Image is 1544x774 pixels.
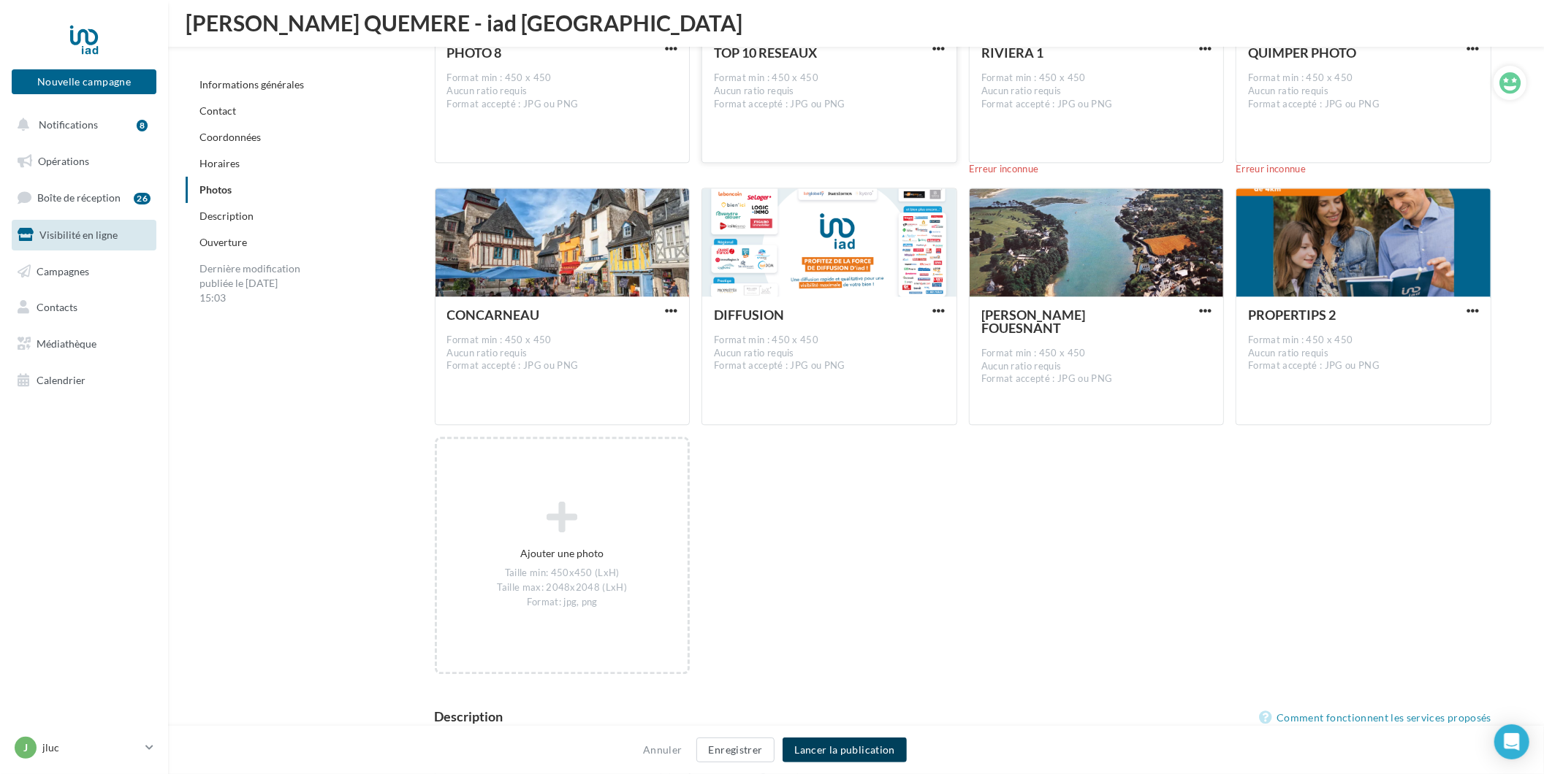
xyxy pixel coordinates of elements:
[199,104,236,117] a: Contact
[37,374,85,386] span: Calendrier
[39,118,98,131] span: Notifications
[199,157,240,169] a: Horaires
[714,308,884,321] div: DIFFUSION
[39,229,118,241] span: Visibilité en ligne
[199,210,254,222] a: Description
[981,308,1152,334] div: [PERSON_NAME] FOUESNANT
[199,183,232,196] a: Photos
[1248,85,1479,98] div: Aucun ratio requis
[1259,709,1491,727] a: Comment fonctionnent les services proposés
[186,256,317,311] div: Dernière modification publiée le [DATE] 15:03
[981,85,1212,98] div: Aucun ratio requis
[1494,724,1529,759] div: Open Intercom Messenger
[1248,334,1479,347] div: Format min : 450 x 450
[9,329,159,359] a: Médiathèque
[137,120,148,131] div: 8
[981,72,1212,85] div: Format min : 450 x 450
[37,337,96,350] span: Médiathèque
[447,72,678,85] div: Format min : 450 x 450
[9,292,159,323] a: Contacts
[1248,347,1479,360] div: Aucun ratio requis
[714,72,945,85] div: Format min : 450 x 450
[447,46,617,59] div: PHOTO 8
[969,163,1225,176] div: Erreur inconnue
[714,347,945,360] div: Aucun ratio requis
[447,85,678,98] div: Aucun ratio requis
[12,734,156,762] a: j jluc
[9,182,159,213] a: Boîte de réception26
[447,334,678,347] div: Format min : 450 x 450
[42,740,140,755] p: jluc
[37,301,77,313] span: Contacts
[435,710,503,723] div: Description
[12,69,156,94] button: Nouvelle campagne
[1236,163,1491,176] div: Erreur inconnue
[714,46,884,59] div: TOP 10 RESEAUX
[714,85,945,98] div: Aucun ratio requis
[1248,308,1418,321] div: PROPERTIPS 2
[981,46,1152,59] div: RIVIERA 1
[447,308,617,321] div: CONCARNEAU
[38,155,89,167] span: Opérations
[199,78,304,91] a: Informations générales
[696,737,775,762] button: Enregistrer
[134,193,151,204] div: 26
[1248,98,1479,111] div: Format accepté : JPG ou PNG
[447,98,678,111] div: Format accepté : JPG ou PNG
[186,12,742,34] span: [PERSON_NAME] QUEMERE - iad [GEOGRAPHIC_DATA]
[9,365,159,396] a: Calendrier
[9,256,159,287] a: Campagnes
[37,264,89,277] span: Campagnes
[981,347,1212,360] div: Format min : 450 x 450
[714,98,945,111] div: Format accepté : JPG ou PNG
[9,146,159,177] a: Opérations
[637,741,688,759] button: Annuler
[37,191,121,204] span: Boîte de réception
[783,737,906,762] button: Lancer la publication
[9,110,153,140] button: Notifications 8
[1248,46,1418,59] div: QUIMPER PHOTO
[1248,359,1479,372] div: Format accepté : JPG ou PNG
[199,236,247,248] a: Ouverture
[981,372,1212,386] div: Format accepté : JPG ou PNG
[23,740,28,755] span: j
[199,131,261,143] a: Coordonnées
[714,334,945,347] div: Format min : 450 x 450
[447,359,678,372] div: Format accepté : JPG ou PNG
[447,347,678,360] div: Aucun ratio requis
[714,359,945,372] div: Format accepté : JPG ou PNG
[981,360,1212,373] div: Aucun ratio requis
[981,98,1212,111] div: Format accepté : JPG ou PNG
[9,220,159,250] a: Visibilité en ligne
[1248,72,1479,85] div: Format min : 450 x 450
